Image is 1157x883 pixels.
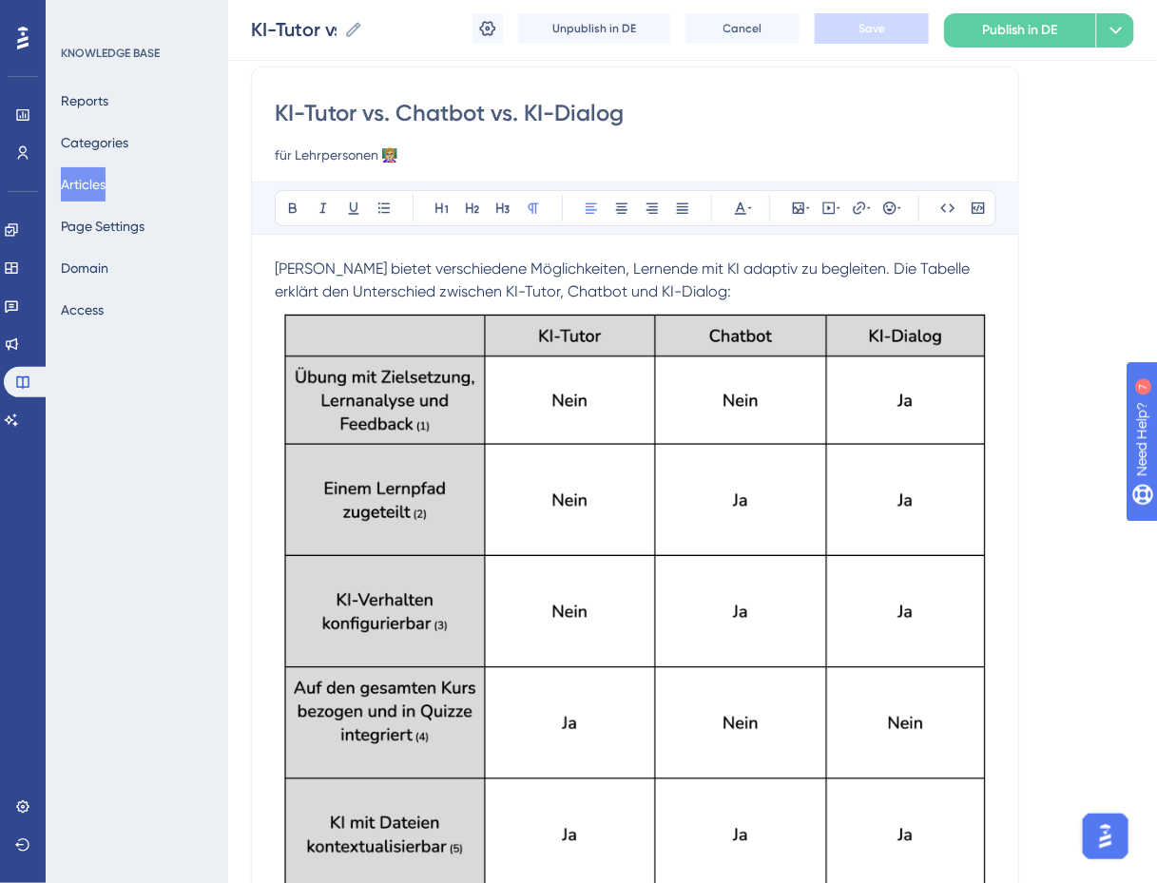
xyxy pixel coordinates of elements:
[45,5,119,28] span: Need Help?
[61,209,145,243] button: Page Settings
[61,167,106,202] button: Articles
[723,21,762,36] span: Cancel
[61,125,128,160] button: Categories
[944,13,1096,48] button: Publish in DE
[61,46,160,61] div: KNOWLEDGE BASE
[251,16,337,43] input: Article Name
[815,13,929,44] button: Save
[275,144,995,166] input: Article Description
[61,84,108,118] button: Reports
[61,293,104,327] button: Access
[275,259,974,300] span: [PERSON_NAME] bietet verschiedene Möglichkeiten, Lernende mit KI adaptiv zu begleiten. Die Tabell...
[61,251,108,285] button: Domain
[275,98,995,128] input: Article Title
[983,19,1058,42] span: Publish in DE
[518,13,670,44] button: Unpublish in DE
[685,13,800,44] button: Cancel
[552,21,636,36] span: Unpublish in DE
[132,10,138,25] div: 7
[858,21,885,36] span: Save
[1077,808,1134,865] iframe: UserGuiding AI Assistant Launcher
